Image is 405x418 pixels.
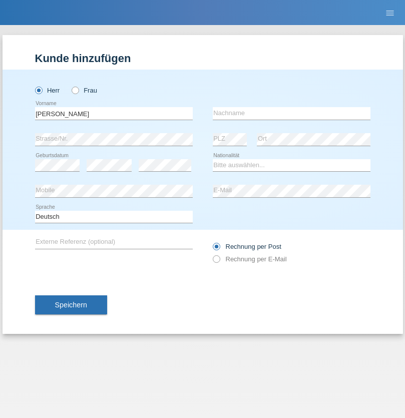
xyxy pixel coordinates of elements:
[213,255,219,268] input: Rechnung per E-Mail
[55,301,87,309] span: Speichern
[213,243,219,255] input: Rechnung per Post
[35,87,42,93] input: Herr
[385,8,395,18] i: menu
[213,243,281,250] label: Rechnung per Post
[35,52,370,65] h1: Kunde hinzufügen
[380,10,400,16] a: menu
[35,295,107,314] button: Speichern
[35,87,60,94] label: Herr
[72,87,78,93] input: Frau
[72,87,97,94] label: Frau
[213,255,287,263] label: Rechnung per E-Mail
